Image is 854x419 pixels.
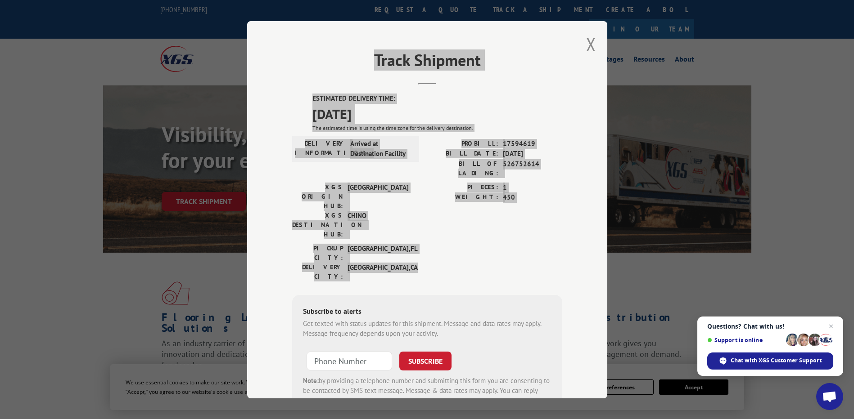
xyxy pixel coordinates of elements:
[503,182,562,192] span: 1
[303,375,551,406] div: by providing a telephone number and submitting this form you are consenting to be contacted by SM...
[731,357,822,365] span: Chat with XGS Customer Support
[503,192,562,203] span: 450
[427,138,498,149] label: PROBILL:
[427,182,498,192] label: PIECES:
[348,243,408,262] span: [GEOGRAPHIC_DATA] , FL
[503,138,562,149] span: 17594619
[399,351,452,370] button: SUBSCRIBE
[312,94,562,104] label: ESTIMATED DELIVERY TIME:
[303,318,551,339] div: Get texted with status updates for this shipment. Message and data rates may apply. Message frequ...
[292,182,343,210] label: XGS ORIGIN HUB:
[503,149,562,159] span: [DATE]
[707,337,783,343] span: Support is online
[348,210,408,239] span: CHINO
[816,383,843,410] div: Open chat
[292,262,343,281] label: DELIVERY CITY:
[303,376,319,384] strong: Note:
[427,159,498,178] label: BILL OF LADING:
[295,138,346,159] label: DELIVERY INFORMATION:
[292,243,343,262] label: PICKUP CITY:
[707,352,833,370] div: Chat with XGS Customer Support
[292,210,343,239] label: XGS DESTINATION HUB:
[292,54,562,71] h2: Track Shipment
[826,321,836,332] span: Close chat
[312,124,562,132] div: The estimated time is using the time zone for the delivery destination.
[350,138,411,159] span: Arrived at Destination Facility
[707,323,833,330] span: Questions? Chat with us!
[503,159,562,178] span: 526752614
[348,182,408,210] span: [GEOGRAPHIC_DATA]
[303,305,551,318] div: Subscribe to alerts
[312,103,562,124] span: [DATE]
[427,192,498,203] label: WEIGHT:
[427,149,498,159] label: BILL DATE:
[586,32,596,56] button: Close modal
[348,262,408,281] span: [GEOGRAPHIC_DATA] , CA
[307,351,392,370] input: Phone Number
